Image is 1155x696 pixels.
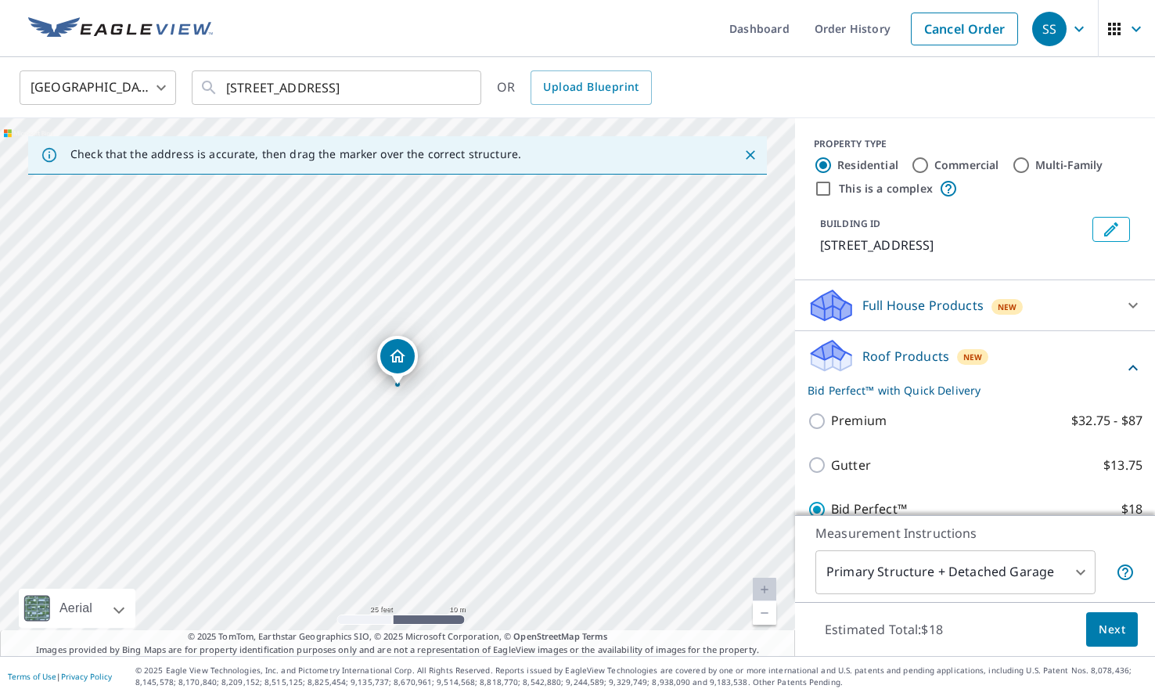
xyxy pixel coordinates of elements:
[934,157,999,173] label: Commercial
[1086,612,1138,647] button: Next
[808,337,1142,398] div: Roof ProductsNewBid Perfect™ with Quick Delivery
[812,612,955,647] p: Estimated Total: $18
[8,672,112,681] p: |
[820,217,880,230] p: BUILDING ID
[862,296,984,315] p: Full House Products
[19,589,135,628] div: Aerial
[188,630,608,644] span: © 2025 TomTom, Earthstar Geographics SIO, © 2025 Microsoft Corporation, ©
[377,336,418,384] div: Dropped pin, building 1, Residential property, 63 Orchard Walk Buffalo, NY 14221
[1116,563,1135,582] span: Your report will include the primary structure and a detached garage if one exists.
[831,456,871,475] p: Gutter
[28,17,213,41] img: EV Logo
[1103,456,1142,475] p: $13.75
[808,382,1124,398] p: Bid Perfect™ with Quick Delivery
[808,287,1142,324] div: Full House ProductsNew
[814,137,1136,151] div: PROPERTY TYPE
[862,347,949,366] p: Roof Products
[911,13,1018,45] a: Cancel Order
[1035,157,1103,173] label: Multi-Family
[1092,217,1130,242] button: Edit building 1
[70,147,521,161] p: Check that the address is accurate, then drag the marker over the correct structure.
[839,181,933,197] label: This is a complex
[831,411,887,431] p: Premium
[740,145,761,165] button: Close
[1032,12,1067,46] div: SS
[20,66,176,110] div: [GEOGRAPHIC_DATA]
[8,671,56,682] a: Terms of Use
[55,589,97,628] div: Aerial
[543,78,639,97] span: Upload Blueprint
[820,236,1086,254] p: [STREET_ADDRESS]
[753,578,776,601] a: Current Level 20, Zoom In Disabled
[837,157,898,173] label: Residential
[831,499,907,519] p: Bid Perfect™
[963,351,983,363] span: New
[998,301,1017,313] span: New
[61,671,112,682] a: Privacy Policy
[226,66,449,110] input: Search by address or latitude-longitude
[815,550,1096,594] div: Primary Structure + Detached Garage
[815,524,1135,543] p: Measurement Instructions
[1071,411,1142,431] p: $32.75 - $87
[497,70,652,105] div: OR
[513,630,579,642] a: OpenStreetMap
[582,630,608,642] a: Terms
[135,665,1147,688] p: © 2025 Eagle View Technologies, Inc. and Pictometry International Corp. All Rights Reserved. Repo...
[531,70,651,105] a: Upload Blueprint
[1121,499,1142,519] p: $18
[1099,620,1125,640] span: Next
[753,601,776,625] a: Current Level 20, Zoom Out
